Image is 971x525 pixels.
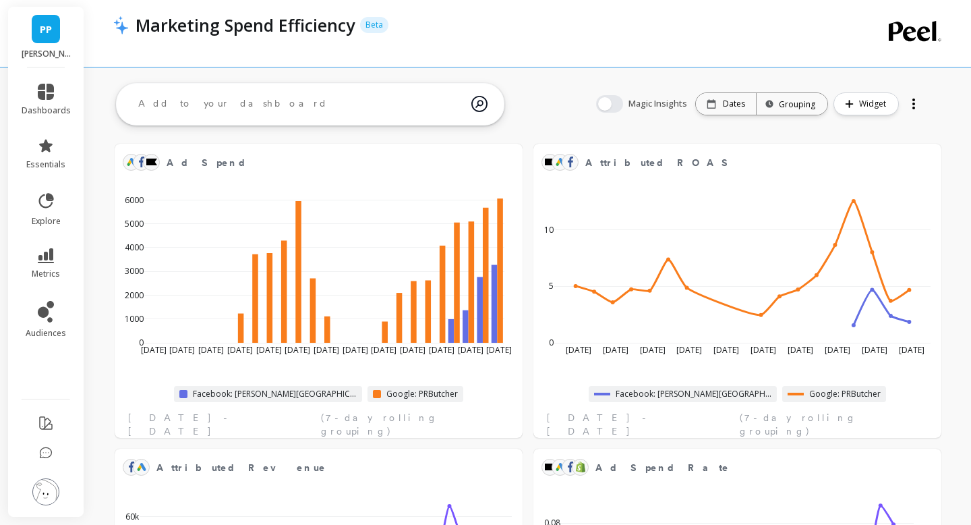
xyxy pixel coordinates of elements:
[833,92,899,115] button: Widget
[156,461,326,475] span: Attributed Revenue
[585,153,890,172] span: Attributed ROAS
[26,328,66,339] span: audiences
[167,153,471,172] span: Ad Spend
[32,216,61,227] span: explore
[156,458,471,477] span: Attributed Revenue
[22,105,71,116] span: dashboards
[595,461,730,475] span: Ad Spend Rate
[32,269,60,279] span: metrics
[136,13,355,36] p: Marketing Spend Efficiency
[167,156,247,170] span: Ad Spend
[723,99,745,109] p: Dates
[22,49,71,59] p: Porter Road - porterroad.myshopify.com
[547,411,736,438] span: [DATE] - [DATE]
[40,22,52,37] span: PP
[32,478,59,505] img: profile picture
[26,159,65,170] span: essentials
[321,411,509,438] span: (7-day rolling grouping)
[809,389,881,399] span: Google: PRButcher
[595,458,890,477] span: Ad Spend Rate
[859,97,890,111] span: Widget
[386,389,458,399] span: Google: PRButcher
[471,86,488,122] img: magic search icon
[740,411,928,438] span: (7-day rolling grouping)
[628,97,690,111] span: Magic Insights
[128,411,317,438] span: [DATE] - [DATE]
[360,17,388,33] p: Beta
[585,156,736,170] span: Attributed ROAS
[769,98,815,111] div: Grouping
[113,16,129,34] img: header icon
[616,389,772,399] span: Facebook: [PERSON_NAME][GEOGRAPHIC_DATA]
[193,389,357,399] span: Facebook: [PERSON_NAME][GEOGRAPHIC_DATA]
